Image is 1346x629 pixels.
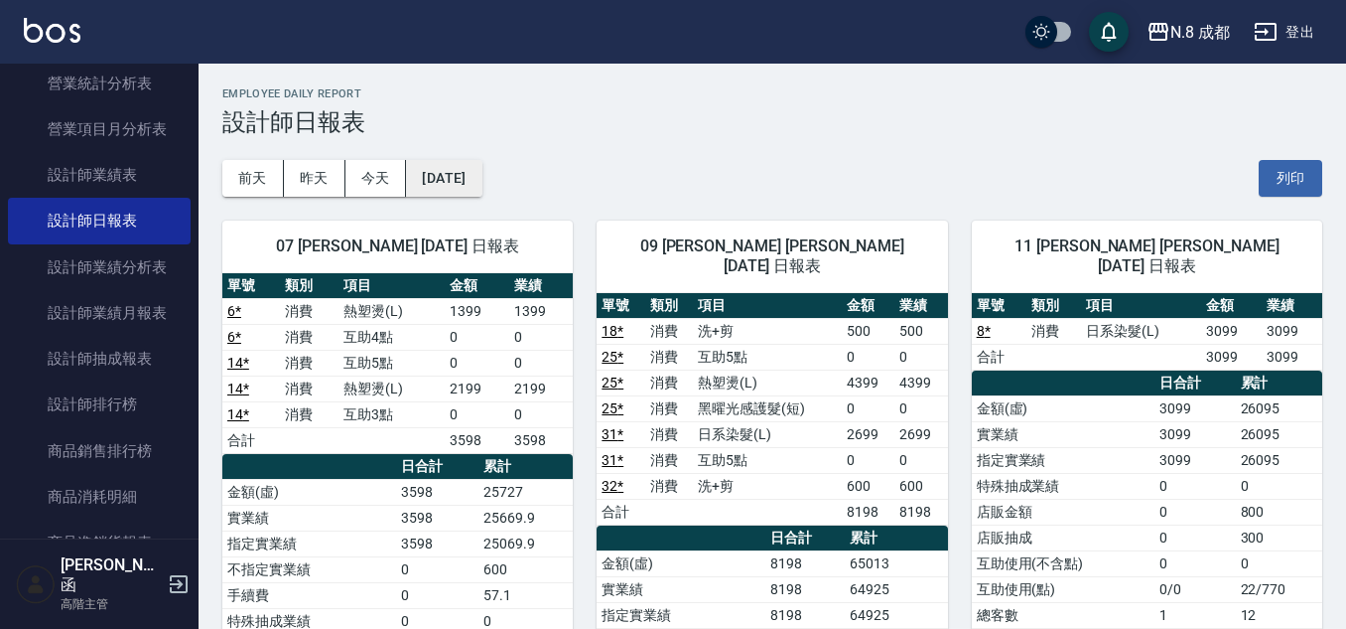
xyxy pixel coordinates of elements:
[8,290,191,336] a: 設計師業績月報表
[645,421,693,447] td: 消費
[509,401,574,427] td: 0
[693,395,842,421] td: 黑曜光感護髮(短)
[396,505,478,531] td: 3598
[996,236,1298,276] span: 11 [PERSON_NAME] [PERSON_NAME] [DATE] 日報表
[972,525,1155,550] td: 店販抽成
[8,198,191,243] a: 設計師日報表
[693,293,842,319] th: 項目
[645,293,693,319] th: 類別
[645,395,693,421] td: 消費
[1154,371,1235,396] th: 日合計
[597,293,947,526] table: a dense table
[894,473,947,499] td: 600
[1154,395,1235,421] td: 3099
[1154,473,1235,499] td: 0
[842,293,894,319] th: 金額
[445,350,508,376] td: 0
[645,370,693,395] td: 消費
[1236,395,1322,421] td: 26095
[478,454,573,480] th: 累計
[280,350,337,376] td: 消費
[396,582,478,608] td: 0
[842,370,894,395] td: 4399
[645,344,693,370] td: 消費
[693,447,842,473] td: 互助5點
[222,273,280,299] th: 單號
[842,318,894,344] td: 500
[1259,160,1322,197] button: 列印
[61,555,162,595] h5: [PERSON_NAME]函
[1154,602,1235,628] td: 1
[972,602,1155,628] td: 總客數
[894,421,947,447] td: 2699
[1236,602,1322,628] td: 12
[894,318,947,344] td: 500
[765,550,845,576] td: 8198
[1236,447,1322,473] td: 26095
[222,108,1322,136] h3: 設計師日報表
[972,344,1026,370] td: 合計
[693,473,842,499] td: 洗+剪
[8,106,191,152] a: 營業項目月分析表
[645,473,693,499] td: 消費
[222,427,280,453] td: 合計
[246,236,549,256] span: 07 [PERSON_NAME] [DATE] 日報表
[8,428,191,474] a: 商品銷售排行榜
[509,427,574,453] td: 3598
[693,318,842,344] td: 洗+剪
[1236,550,1322,576] td: 0
[842,447,894,473] td: 0
[972,395,1155,421] td: 金額(虛)
[1081,318,1202,344] td: 日系染髮(L)
[845,602,947,628] td: 64925
[894,344,947,370] td: 0
[509,350,574,376] td: 0
[445,324,508,350] td: 0
[222,479,396,505] td: 金額(虛)
[1026,293,1081,319] th: 類別
[445,401,508,427] td: 0
[1236,421,1322,447] td: 26095
[338,273,445,299] th: 項目
[842,421,894,447] td: 2699
[509,324,574,350] td: 0
[972,447,1155,473] td: 指定實業績
[1089,12,1129,52] button: save
[972,576,1155,602] td: 互助使用(點)
[845,526,947,551] th: 累計
[597,576,765,602] td: 實業績
[345,160,407,197] button: 今天
[8,382,191,427] a: 設計師排行榜
[1154,421,1235,447] td: 3099
[1262,293,1322,319] th: 業績
[1236,499,1322,525] td: 800
[597,550,765,576] td: 金額(虛)
[693,370,842,395] td: 熱塑燙(L)
[478,582,573,608] td: 57.1
[222,87,1322,100] h2: Employee Daily Report
[842,473,894,499] td: 600
[1201,293,1262,319] th: 金額
[972,421,1155,447] td: 實業績
[222,582,396,608] td: 手續費
[645,318,693,344] td: 消費
[1262,318,1322,344] td: 3099
[972,293,1026,319] th: 單號
[509,376,574,401] td: 2199
[222,273,573,454] table: a dense table
[338,324,445,350] td: 互助4點
[1154,447,1235,473] td: 3099
[972,499,1155,525] td: 店販金額
[338,350,445,376] td: 互助5點
[280,376,337,401] td: 消費
[1154,525,1235,550] td: 0
[972,473,1155,499] td: 特殊抽成業績
[509,298,574,324] td: 1399
[478,556,573,582] td: 600
[1154,550,1235,576] td: 0
[1236,576,1322,602] td: 22/770
[8,152,191,198] a: 設計師業績表
[1236,525,1322,550] td: 300
[478,505,573,531] td: 25669.9
[1262,344,1322,370] td: 3099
